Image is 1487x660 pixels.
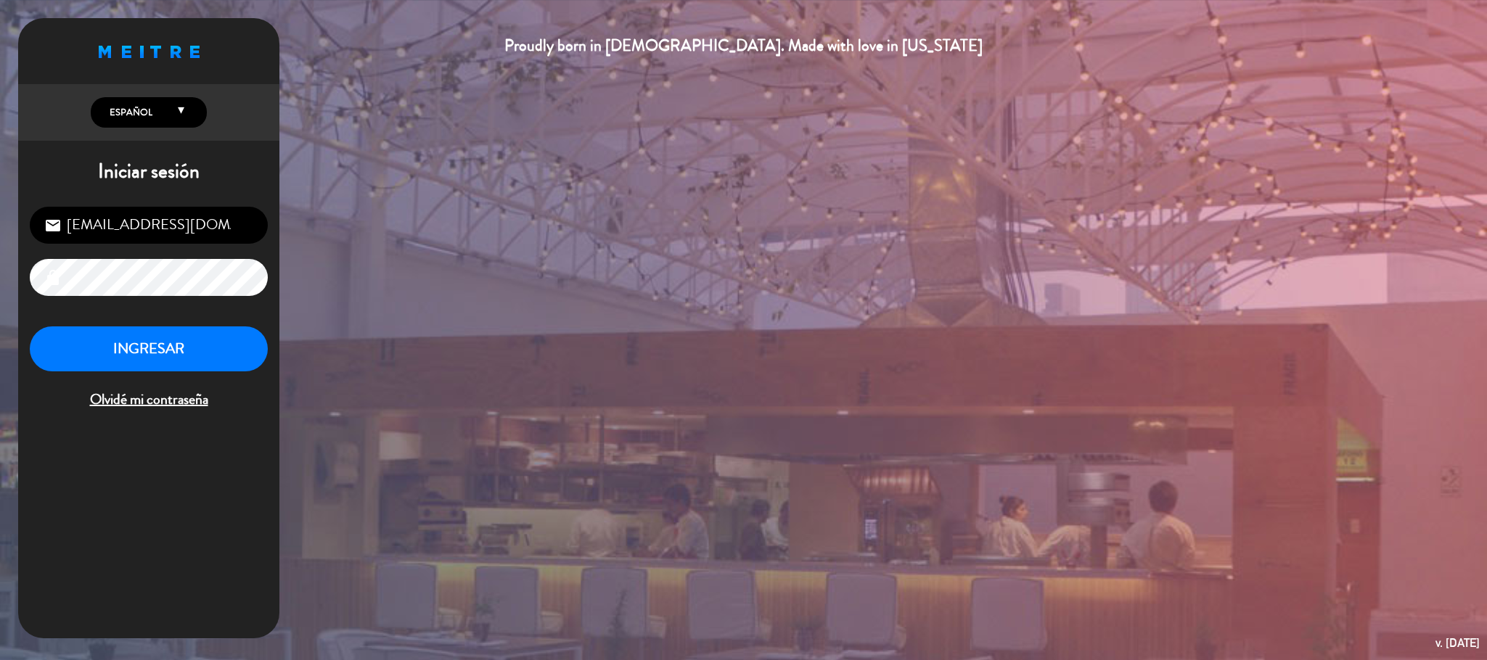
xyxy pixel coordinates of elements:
i: lock [44,269,62,286]
span: Olvidé mi contraseña [30,388,268,412]
input: Correo Electrónico [30,207,268,244]
div: v. [DATE] [1435,633,1480,653]
span: Español [106,105,152,120]
h1: Iniciar sesión [18,160,279,184]
i: email [44,217,62,234]
button: INGRESAR [30,326,268,372]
